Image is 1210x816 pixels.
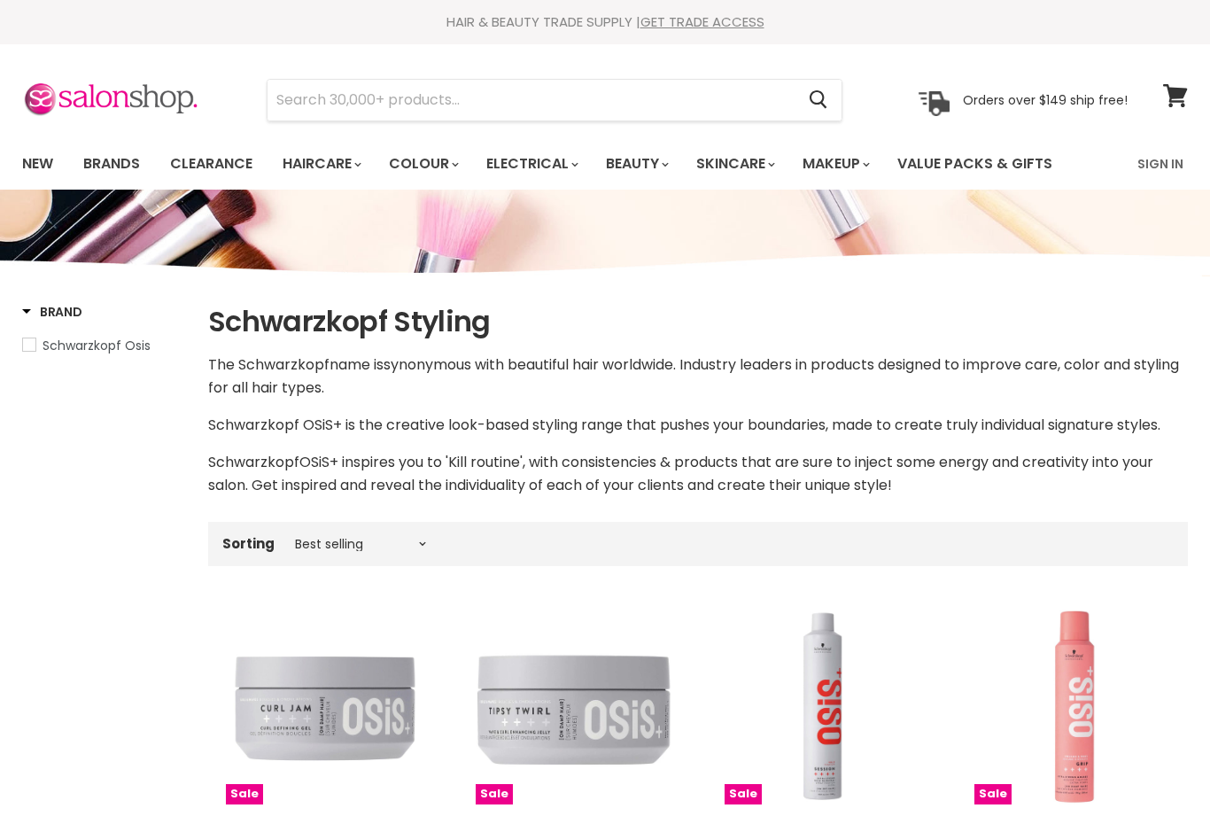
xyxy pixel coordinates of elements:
form: Product [267,79,842,121]
a: Schwarzkopf Osis [22,336,186,355]
a: Electrical [473,145,589,183]
button: Search [795,80,842,120]
a: Haircare [269,145,372,183]
img: Schwarzkopf Professional OSiS+ Grip [974,609,1171,805]
span: The Schwarzkopf [208,354,330,375]
label: Sorting [222,536,275,551]
a: Makeup [789,145,880,183]
a: Schwarzkopf Professional OSiS+ Tipsy TwirlSale [476,609,672,805]
span: Sale [725,784,762,804]
a: Schwarzkopf Professional OSiS+ GripSale [974,609,1171,805]
a: GET TRADE ACCESS [640,12,764,31]
a: Colour [376,145,469,183]
span: Sale [974,784,1012,804]
span: name is [330,354,384,375]
a: Schwarzkopf Professional OSiS+ SessionSale [725,609,921,805]
h1: Schwarzkopf Styling [208,303,1188,340]
a: Value Packs & Gifts [884,145,1066,183]
a: Schwarzkopf Professional OSiS+ Curl JamSale [226,609,423,805]
p: Orders over $149 ship free! [963,91,1128,107]
a: Clearance [157,145,266,183]
span: Schwarzkopf OSiS+ is the creative look-based styling range that pushes your boundaries, made to c... [208,415,1160,435]
a: Skincare [683,145,786,183]
img: Schwarzkopf Professional OSiS+ Curl Jam [226,609,423,805]
span: Schwarzkopf [208,452,299,472]
input: Search [268,80,795,120]
span: Sale [476,784,513,804]
span: Schwarzkopf Osis [43,337,151,354]
p: OSiS+ inspires you to 'Kill routine', with consistencies & products that are sure to inject some ... [208,451,1188,497]
span: synonymous with beautiful hair worldwide. Industry leaders in products designed to improve care [384,354,1058,375]
img: Schwarzkopf Professional OSiS+ Tipsy Twirl [476,609,672,805]
a: New [9,145,66,183]
a: Brands [70,145,153,183]
a: Beauty [593,145,679,183]
ul: Main menu [9,138,1097,190]
span: Sale [226,784,263,804]
a: Sign In [1127,145,1194,183]
img: Schwarzkopf Professional OSiS+ Session [725,609,921,805]
h3: Brand [22,303,82,321]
